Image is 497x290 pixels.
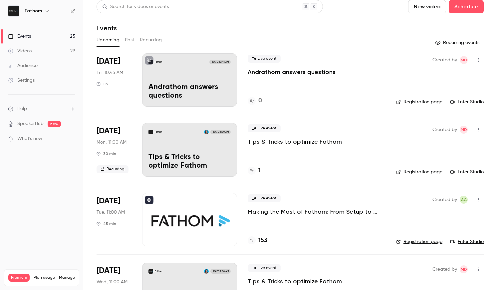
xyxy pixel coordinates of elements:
a: Registration page [396,99,442,105]
span: [DATE] [97,196,120,206]
span: Live event [248,124,281,132]
span: Plan usage [34,275,55,280]
span: Created by [432,56,457,64]
span: AC [461,196,467,204]
span: Created by [432,196,457,204]
button: Recurring events [432,37,484,48]
div: 45 min [97,221,116,226]
span: What's new [17,135,42,142]
a: SpeakerHub [17,120,44,127]
span: Wed, 11:00 AM [97,279,127,285]
button: Recurring [140,35,162,45]
a: Manage [59,275,75,280]
div: Audience [8,62,38,69]
span: Live event [248,55,281,63]
span: [DATE] [97,265,120,276]
p: Fathom [155,60,162,64]
p: Andrathom answers questions [148,83,231,100]
span: [DATE] 10:45 AM [209,60,230,64]
a: Enter Studio [450,169,484,175]
h4: 0 [258,96,262,105]
div: Events [8,33,31,40]
div: 1 h [97,81,108,87]
div: Sep 23 Tue, 11:00 AM (America/Chicago) [97,193,131,246]
a: Andrathom answers questions [248,68,336,76]
img: Tips & Tricks to optimize Fathom [148,130,153,134]
span: Premium [8,274,30,282]
span: Created by [432,265,457,273]
span: Live event [248,264,281,272]
img: Tips & Tricks to optimize Fathom [148,269,153,274]
h6: Fathom [25,8,42,14]
p: Fathom [155,270,162,273]
p: Tips & Tricks to optimize Fathom [148,153,231,170]
a: Making the Most of Fathom: From Setup to Success [248,208,385,216]
a: Registration page [396,238,442,245]
a: Tips & Tricks to optimize Fathom [248,277,342,285]
button: Past [125,35,134,45]
span: [DATE] [97,126,120,136]
a: Tips & Tricks to optimize FathomFathomRaychel Balatero[DATE] 11:00 AMTips & Tricks to optimize Fa... [142,123,237,176]
a: Enter Studio [450,238,484,245]
span: Help [17,105,27,112]
button: Upcoming [97,35,120,45]
span: Tue, 11:00 AM [97,209,125,216]
a: Tips & Tricks to optimize Fathom [248,138,342,146]
span: new [48,121,61,127]
div: Settings [8,77,35,84]
span: Alli Cebular [460,196,468,204]
a: Enter Studio [450,99,484,105]
a: Andrathom answers questionsFathom[DATE] 10:45 AMAndrathom answers questions [142,53,237,107]
span: Michelle Dizon [460,265,468,273]
span: MD [461,265,467,273]
a: 0 [248,96,262,105]
img: Raychel Balatero [204,269,209,274]
span: [DATE] 11:00 AM [210,130,230,134]
div: Sep 22 Mon, 12:00 PM (America/Toronto) [97,123,131,176]
span: Created by [432,126,457,134]
span: Recurring [97,165,128,173]
div: 30 min [97,151,116,156]
h4: 153 [258,236,267,245]
img: Raychel Balatero [204,130,209,134]
li: help-dropdown-opener [8,105,75,112]
span: MD [461,56,467,64]
span: [DATE] [97,56,120,67]
div: Search for videos or events [102,3,169,10]
span: Michelle Dizon [460,126,468,134]
iframe: Noticeable Trigger [67,136,75,142]
a: 1 [248,166,261,175]
div: Videos [8,48,32,54]
h1: Events [97,24,117,32]
div: Sep 19 Fri, 11:45 AM (America/Toronto) [97,53,131,107]
span: Mon, 11:00 AM [97,139,126,146]
a: Registration page [396,169,442,175]
span: [DATE] 11:00 AM [210,269,230,274]
h4: 1 [258,166,261,175]
span: Michelle Dizon [460,56,468,64]
p: Fathom [155,130,162,134]
span: MD [461,126,467,134]
img: Fathom [8,6,19,16]
a: 153 [248,236,267,245]
span: Live event [248,194,281,202]
span: Fri, 10:45 AM [97,69,123,76]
